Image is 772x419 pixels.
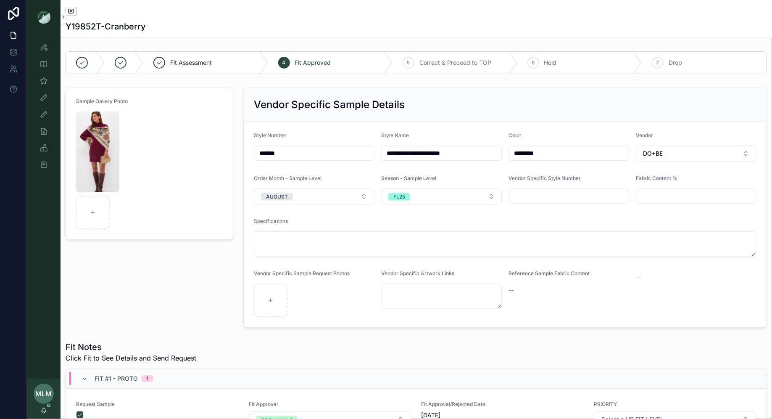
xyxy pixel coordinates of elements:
h1: Fit Notes [66,341,196,353]
span: Fit #1 - Proto [95,374,138,383]
span: Order Month - Sample Level [254,175,321,181]
span: -- [509,286,514,294]
span: 5 [407,59,410,66]
span: Style Number [254,132,287,138]
div: FL25 [393,193,405,201]
span: -- [636,273,641,281]
span: Click Fit to See Details and Send Request [66,353,196,363]
div: 1 [146,375,148,382]
span: Fit Approval/Rejected Date [422,401,584,408]
span: Specifications [254,218,288,224]
span: Hold [544,58,557,67]
span: Request Sample [76,401,239,408]
span: 4 [282,59,286,66]
h1: Y19852T-Cranberry [66,21,146,32]
span: DO+BE [643,149,663,158]
span: Season - Sample Level [381,175,436,181]
img: Screenshot-2025-09-02-at-4.23.49-PM.png [76,111,119,192]
span: Reference Sample Fabric Content [509,270,590,276]
div: AUGUST [266,193,288,201]
span: Color [509,132,522,138]
h2: Vendor Specific Sample Details [254,98,405,111]
button: Select Button [636,146,756,162]
span: Vendor Specific Style Number [509,175,581,181]
span: Drop [669,58,682,67]
span: Vendor [636,132,653,138]
button: Select Button [254,188,374,204]
span: Style Name [381,132,409,138]
img: App logo [37,10,50,24]
span: Sample Gallery Photo [76,98,128,104]
span: Correct & Proceed to TOP [419,58,491,67]
button: Select Button [381,188,502,204]
span: 7 [656,59,659,66]
span: PRIORITY [594,401,756,408]
span: Fit Approval [249,401,411,408]
div: scrollable content [27,34,61,183]
span: Vendor Specific Artwork Links [381,270,454,276]
span: Fabric Content % [636,175,677,181]
span: Fit Assessment [170,58,212,67]
span: Fit Approved [295,58,331,67]
span: 6 [532,59,535,66]
span: MLM [36,389,52,399]
span: Vendor Specific Sample Request Photos [254,270,350,276]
